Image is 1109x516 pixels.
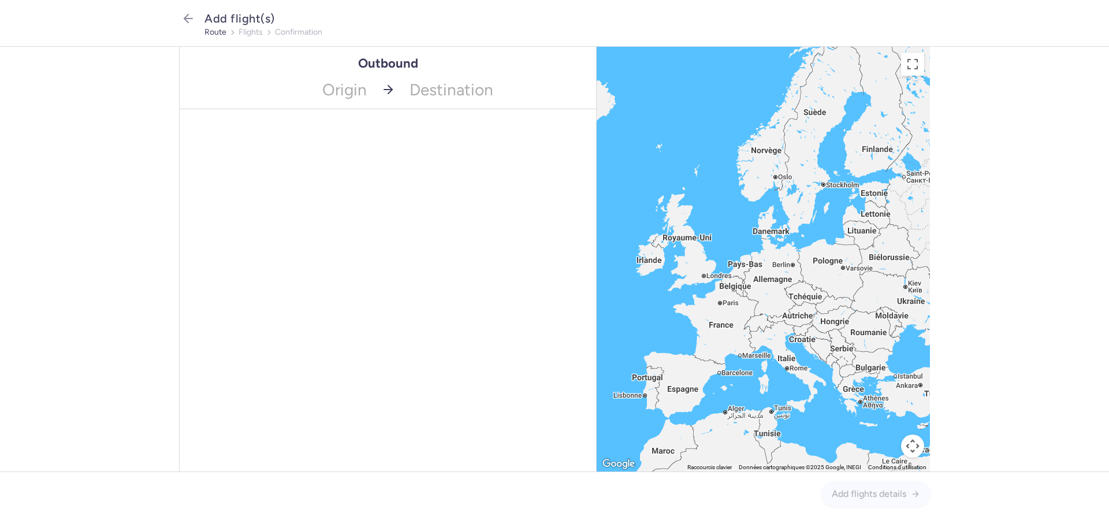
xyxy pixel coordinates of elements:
button: Commandes de la caméra de la carte [901,435,924,458]
button: flights [239,28,263,37]
a: Ouvrir cette zone dans Google Maps (dans une nouvelle fenêtre) [600,460,638,467]
span: Add flight(s) [204,12,275,25]
button: route [204,28,226,37]
button: confirmation [275,28,322,37]
span: Destination [403,70,597,109]
img: Google [600,456,638,472]
button: Raccourcis clavier [687,463,732,472]
button: Add flights details [822,481,930,507]
span: Add flights details [832,489,906,499]
h1: Outbound [358,56,418,70]
span: Origin [180,70,374,109]
span: Données cartographiques ©2025 Google, INEGI [739,464,861,470]
button: Passer en plein écran [901,53,924,76]
a: Conditions d'utilisation [868,464,926,470]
